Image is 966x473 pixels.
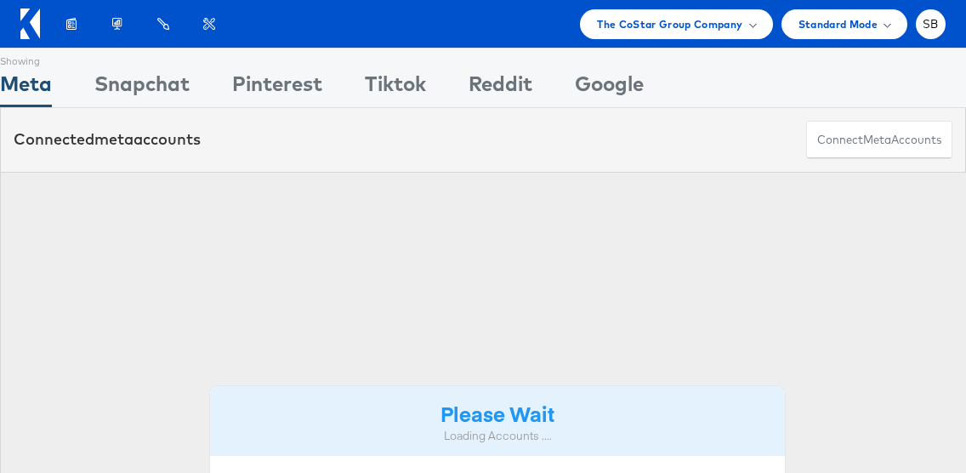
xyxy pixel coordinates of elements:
[232,69,322,107] div: Pinterest
[923,19,939,30] span: SB
[575,69,644,107] div: Google
[863,132,891,148] span: meta
[14,128,201,151] div: Connected accounts
[94,69,190,107] div: Snapchat
[440,399,554,427] strong: Please Wait
[365,69,426,107] div: Tiktok
[94,129,134,149] span: meta
[806,121,952,159] button: ConnectmetaAccounts
[798,15,878,33] span: Standard Mode
[597,15,742,33] span: The CoStar Group Company
[469,69,532,107] div: Reddit
[223,428,772,444] div: Loading Accounts ....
